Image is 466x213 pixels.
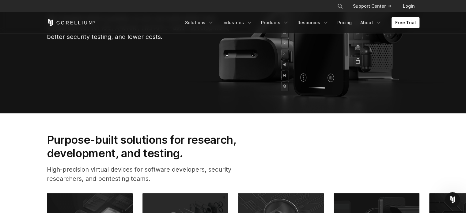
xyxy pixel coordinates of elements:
a: Corellium Home [47,19,96,26]
iframe: Intercom live chat [445,192,460,207]
a: Industries [219,17,256,28]
a: Free Trial [392,17,419,28]
a: Support Center [348,1,396,12]
a: Login [398,1,419,12]
a: Products [257,17,293,28]
a: Resources [294,17,332,28]
a: Solutions [181,17,218,28]
p: High-precision virtual devices for software developers, security researchers, and pentesting teams. [47,165,256,183]
h2: Purpose-built solutions for research, development, and testing. [47,133,256,160]
a: Pricing [334,17,355,28]
button: Search [335,1,346,12]
div: Navigation Menu [330,1,419,12]
a: About [357,17,385,28]
div: Navigation Menu [181,17,419,28]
